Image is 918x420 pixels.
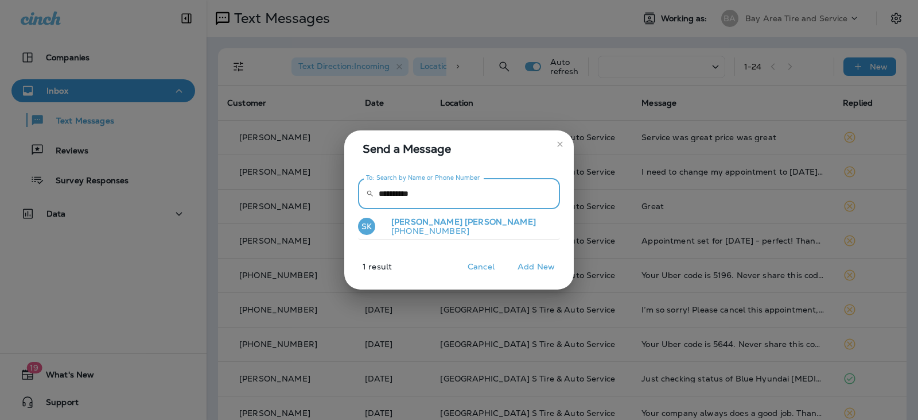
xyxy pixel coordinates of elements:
button: SK[PERSON_NAME] [PERSON_NAME][PHONE_NUMBER] [358,214,560,240]
button: close [551,135,569,153]
button: Add New [512,258,561,276]
span: Send a Message [363,140,560,158]
span: [PERSON_NAME] [465,217,536,227]
p: [PHONE_NUMBER] [382,226,536,236]
span: [PERSON_NAME] [391,217,462,227]
label: To: Search by Name or Phone Number [366,174,480,182]
div: SK [358,218,375,235]
button: Cancel [460,258,503,276]
p: 1 result [340,262,392,280]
